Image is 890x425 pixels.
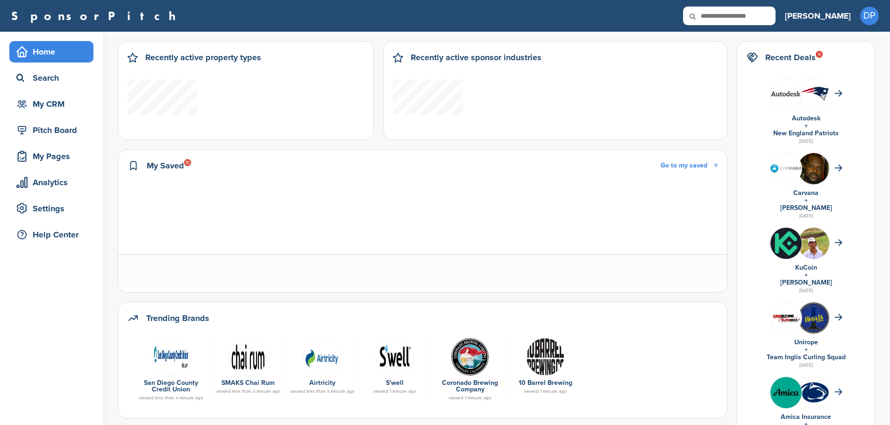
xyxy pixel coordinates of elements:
[411,51,541,64] h2: Recently active sponsor industries
[146,312,209,325] h2: Trending Brands
[816,51,823,58] div: 9
[785,6,851,26] a: [PERSON_NAME]
[805,271,808,279] a: +
[795,264,817,272] a: KuCoin
[290,389,355,394] div: viewed less than a minute ago
[376,338,414,376] img: Screen shot 2020 01 08 at 10.20.52 am
[216,389,280,394] div: viewed less than a minute ago
[798,228,829,272] img: Open uri20141112 64162 1m4tozd?1415806781
[767,353,846,361] a: Team Inglis Curling Squad
[770,377,802,408] img: Trgrqf8g 400x400
[451,338,489,376] img: Coro
[747,361,865,369] div: [DATE]
[221,379,275,387] a: SMAKS Chai Rum
[14,200,93,217] div: Settings
[216,338,280,375] a: Chai rum word mark white transparent bg 200x54
[303,338,342,376] img: Data
[798,86,829,101] img: Data?1415811651
[793,189,819,197] a: Carvana
[9,172,93,193] a: Analytics
[435,396,505,400] div: viewed 1 minute ago
[14,70,93,86] div: Search
[805,122,808,130] a: +
[147,159,184,172] h2: My Saved
[136,396,206,400] div: viewed less than a minute ago
[14,226,93,243] div: Help Center
[229,338,267,376] img: Chai rum word mark white transparent bg 200x54
[770,228,802,259] img: jmj71fb 400x400
[9,224,93,245] a: Help Center
[9,41,93,63] a: Home
[747,286,865,295] div: [DATE]
[770,91,802,97] img: Data
[661,160,718,171] a: Go to my saved
[785,9,851,22] h3: [PERSON_NAME]
[9,93,93,115] a: My CRM
[780,279,832,286] a: [PERSON_NAME]
[309,379,335,387] a: Airtricity
[144,379,198,393] a: San Diego County Credit Union
[515,389,576,394] div: viewed 1 minute ago
[14,122,93,139] div: Pitch Board
[145,51,261,64] h2: Recently active property types
[770,302,802,334] img: 308633180 592082202703760 345377490651361792 n
[805,346,808,354] a: +
[781,413,831,421] a: Amica Insurance
[290,338,355,375] a: Data
[805,196,808,204] a: +
[515,338,576,375] a: 10b
[9,67,93,89] a: Search
[860,7,879,25] span: DP
[798,153,829,189] img: Shaquille o'neal in 2011 (cropped)
[364,338,425,375] a: Screen shot 2020 01 08 at 10.20.52 am
[773,129,839,137] a: New England Patriots
[435,338,505,375] a: Coro
[364,389,425,394] div: viewed 1 minute ago
[386,379,404,387] a: S'well
[765,51,816,64] h2: Recent Deals
[526,338,564,376] img: 10b
[9,198,93,219] a: Settings
[798,302,829,334] img: Iga3kywp 400x400
[14,174,93,191] div: Analytics
[747,137,865,146] div: [DATE]
[184,159,191,166] div: 15
[792,114,820,122] a: Autodesk
[794,338,818,346] a: Unirope
[780,204,832,212] a: [PERSON_NAME]
[442,379,498,393] a: Coronado Brewing Company
[14,96,93,112] div: My CRM
[747,212,865,220] div: [DATE]
[14,43,93,60] div: Home
[798,382,829,404] img: 170px penn state nittany lions logo.svg
[661,161,707,169] span: Go to my saved
[770,164,802,172] img: Carvana logo
[9,119,93,141] a: Pitch Board
[519,379,572,387] a: 10 Barrel Brewing
[9,146,93,167] a: My Pages
[11,10,182,22] a: SponsorPitch
[14,148,93,165] div: My Pages
[136,338,206,375] a: Data
[152,338,190,376] img: Data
